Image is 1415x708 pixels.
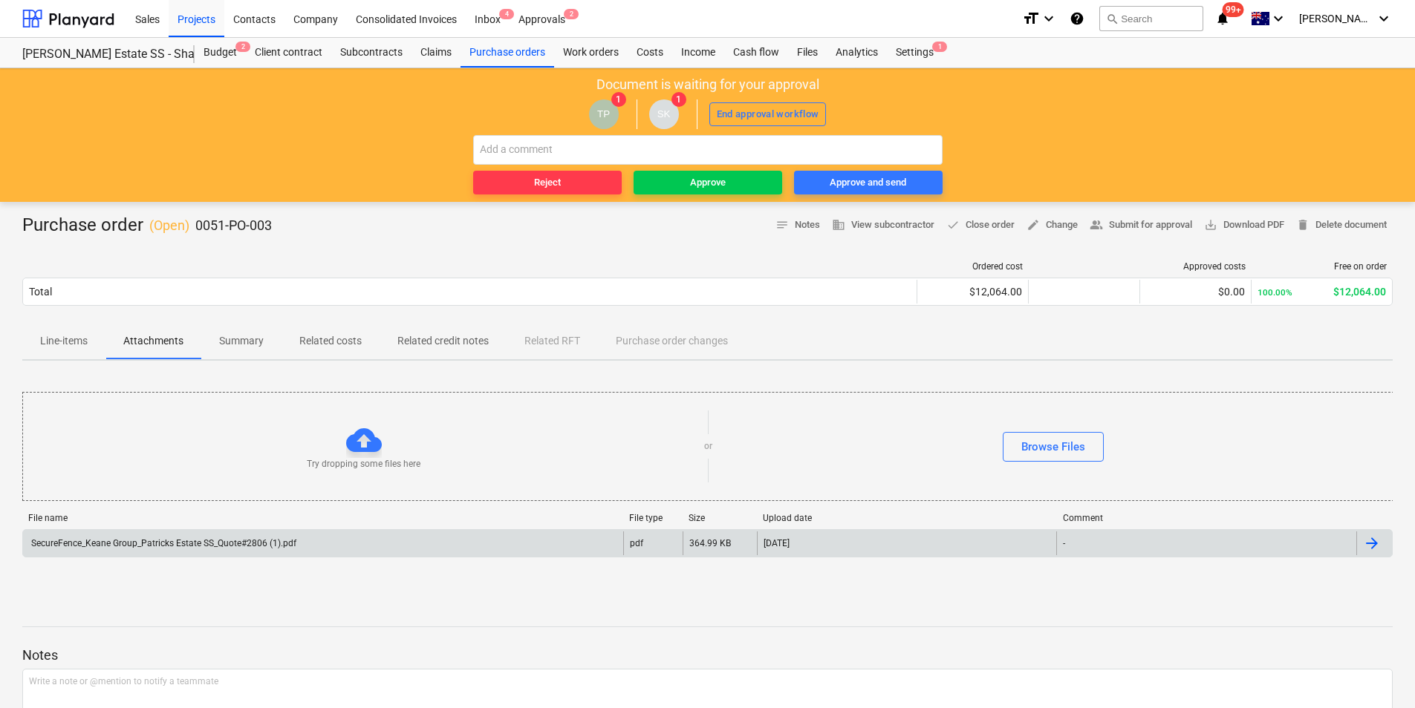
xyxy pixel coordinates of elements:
div: SecureFence_Keane Group_Patricks Estate SS_Quote#2806 (1).pdf [29,538,296,548]
span: Close order [946,217,1015,234]
span: people_alt [1090,218,1103,232]
i: keyboard_arrow_down [1375,10,1393,27]
div: Budget [195,38,246,68]
p: ( Open ) [149,217,189,235]
div: pdf [630,538,643,548]
a: Claims [412,38,461,68]
div: [DATE] [764,538,790,548]
span: notes [775,218,789,232]
div: File type [629,513,677,523]
button: Approve [634,171,782,194]
div: $12,064.00 [923,286,1022,298]
span: [PERSON_NAME] [1299,13,1373,24]
a: Files [788,38,827,68]
div: Purchase order [22,214,272,237]
a: Analytics [827,38,887,68]
span: edit [1027,218,1040,232]
span: View subcontractor [832,217,934,234]
p: Summary [219,333,264,349]
button: End approval workflow [709,102,827,126]
span: 1 [932,42,947,52]
p: Line-items [40,333,88,349]
button: Browse Files [1003,432,1104,462]
i: keyboard_arrow_down [1040,10,1058,27]
a: Work orders [554,38,628,68]
span: delete [1296,218,1310,232]
div: Settings [887,38,943,68]
span: Change [1027,217,1078,234]
span: Notes [775,217,820,234]
div: $12,064.00 [1258,286,1386,298]
iframe: Chat Widget [1341,637,1415,708]
button: Change [1021,214,1084,237]
span: 1 [671,92,686,107]
div: Try dropping some files hereorBrowse Files [22,392,1394,501]
span: 4 [499,9,514,19]
a: Costs [628,38,672,68]
p: Try dropping some files here [307,458,420,471]
span: done [946,218,960,232]
div: Upload date [763,513,1051,523]
div: - [1063,538,1065,548]
p: Related credit notes [397,333,489,349]
div: End approval workflow [717,106,819,123]
p: or [704,440,712,453]
button: Search [1099,6,1203,31]
a: Settings1 [887,38,943,68]
div: Browse Files [1021,437,1085,456]
i: notifications [1215,10,1230,27]
span: Delete document [1296,217,1387,234]
span: 2 [564,9,579,19]
a: Subcontracts [331,38,412,68]
p: Notes [22,646,1393,664]
span: Download PDF [1204,217,1284,234]
div: File name [28,513,617,523]
a: Purchase orders [461,38,554,68]
i: format_size [1022,10,1040,27]
small: 100.00% [1258,287,1292,298]
button: Approve and send [794,171,943,194]
a: Cash flow [724,38,788,68]
button: Notes [770,214,826,237]
button: Close order [940,214,1021,237]
span: SK [657,108,671,119]
div: Income [672,38,724,68]
p: Document is waiting for your approval [596,76,819,94]
div: [PERSON_NAME] Estate SS - Shade Structure [22,47,177,62]
button: View subcontractor [826,214,940,237]
i: Knowledge base [1070,10,1084,27]
input: Add a comment [473,135,943,165]
span: business [832,218,845,232]
div: Ordered cost [923,261,1023,272]
div: $0.00 [1146,286,1245,298]
span: 99+ [1223,2,1244,17]
p: Related costs [299,333,362,349]
span: 2 [235,42,250,52]
a: Client contract [246,38,331,68]
button: Download PDF [1198,214,1290,237]
p: 0051-PO-003 [195,217,272,235]
div: Approve [690,174,726,191]
span: search [1106,13,1118,24]
div: Total [29,286,52,298]
a: Budget2 [195,38,246,68]
div: Sean Keane [649,99,679,129]
span: Submit for approval [1090,217,1192,234]
div: Comment [1063,513,1351,523]
span: TP [597,108,610,119]
span: 1 [611,92,626,107]
i: keyboard_arrow_down [1269,10,1287,27]
p: Attachments [123,333,183,349]
div: Size [689,513,751,523]
span: save_alt [1204,218,1217,232]
div: Reject [534,174,561,191]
